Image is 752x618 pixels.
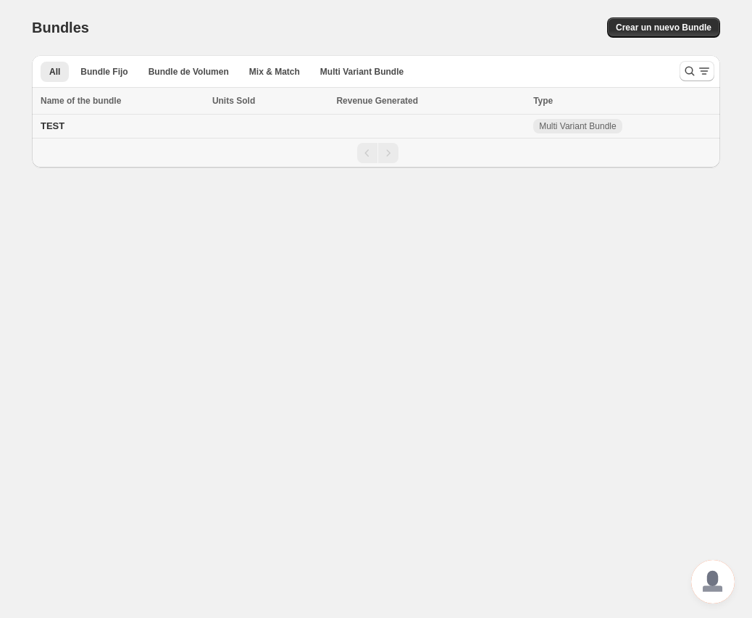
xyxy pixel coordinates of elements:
[533,94,711,108] div: Type
[336,94,418,108] span: Revenue Generated
[616,22,711,33] span: Crear un nuevo Bundle
[32,19,89,36] h1: Bundles
[336,94,433,108] button: Revenue Generated
[249,66,300,78] span: Mix & Match
[212,94,255,108] span: Units Sold
[691,560,735,603] div: Chat abierto
[149,66,229,78] span: Bundle de Volumen
[539,120,617,132] span: Multi Variant Bundle
[212,94,270,108] button: Units Sold
[41,120,64,131] span: TEST
[41,94,204,108] div: Name of the bundle
[80,66,128,78] span: Bundle Fijo
[680,61,714,81] button: Search and filter results
[32,138,720,168] nav: Pagination
[49,66,60,78] span: All
[607,17,720,38] button: Crear un nuevo Bundle
[320,66,404,78] span: Multi Variant Bundle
